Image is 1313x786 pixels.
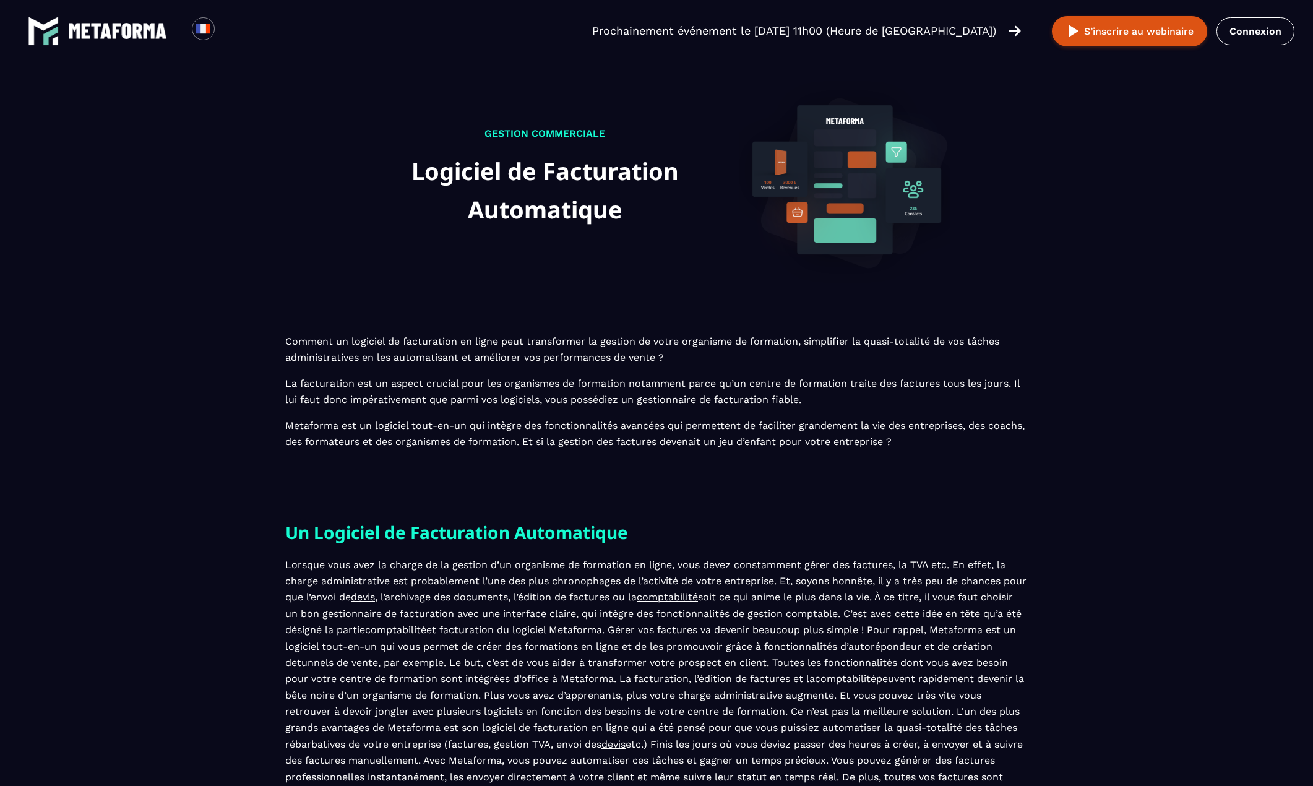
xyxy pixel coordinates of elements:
p: Comment un logiciel de facturation en ligne peut transformer la gestion de votre organisme de for... [285,334,1028,450]
button: S’inscrire au webinaire [1052,16,1207,46]
img: fr [196,21,211,37]
p: Prochainement événement le [DATE] 11h00 (Heure de [GEOGRAPHIC_DATA]) [592,22,996,40]
img: logiciel-background [739,74,950,285]
a: comptabilité [365,624,426,636]
img: logo [68,23,167,39]
img: arrow-right [1009,24,1021,38]
a: devis [601,738,626,750]
h1: Logiciel de Facturation Automatique [363,152,727,229]
a: devis [351,591,375,603]
div: Search for option [215,17,245,45]
a: Connexion [1216,17,1294,45]
img: logo [28,15,59,46]
a: tunnels de vente [297,657,378,668]
input: Search for option [225,24,235,38]
h2: Un Logiciel de Facturation Automatique [285,518,1028,546]
img: play [1065,24,1081,39]
p: GESTION COMMERCIALE [363,126,727,142]
a: comptabilité [637,591,698,603]
a: comptabilité [815,673,876,685]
